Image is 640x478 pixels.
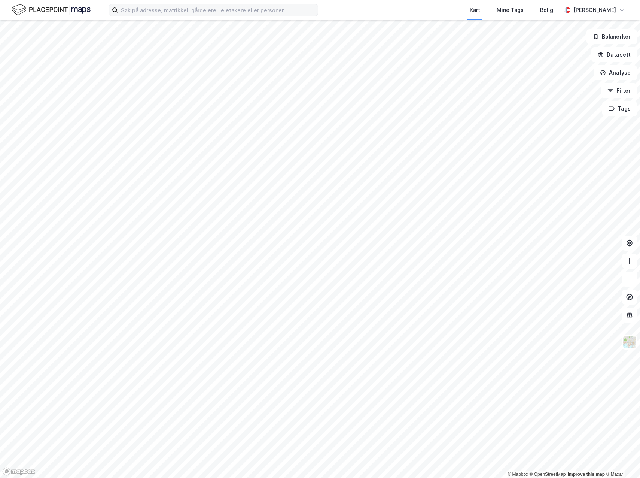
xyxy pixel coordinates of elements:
[594,65,637,80] button: Analyse
[601,83,637,98] button: Filter
[603,442,640,478] div: Kontrollprogram for chat
[586,29,637,44] button: Bokmerker
[12,3,91,16] img: logo.f888ab2527a4732fd821a326f86c7f29.svg
[568,472,605,477] a: Improve this map
[602,101,637,116] button: Tags
[573,6,616,15] div: [PERSON_NAME]
[2,467,35,476] a: Mapbox homepage
[622,335,637,349] img: Z
[497,6,524,15] div: Mine Tags
[540,6,553,15] div: Bolig
[118,4,318,16] input: Søk på adresse, matrikkel, gårdeiere, leietakere eller personer
[530,472,566,477] a: OpenStreetMap
[591,47,637,62] button: Datasett
[508,472,528,477] a: Mapbox
[470,6,480,15] div: Kart
[603,442,640,478] iframe: Chat Widget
